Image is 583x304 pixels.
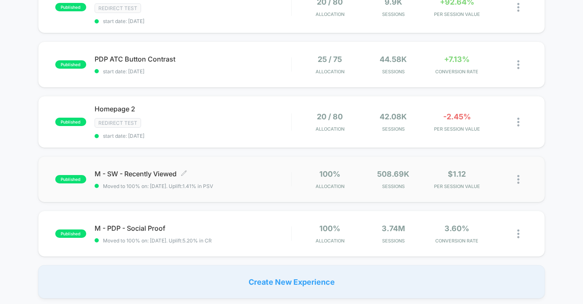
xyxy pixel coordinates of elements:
span: 508.69k [377,170,409,178]
span: 100% [319,224,340,233]
span: 100% [319,170,340,178]
span: CONVERSION RATE [427,238,487,244]
img: close [517,118,519,126]
span: +7.13% [444,55,470,64]
span: Moved to 100% on: [DATE] . Uplift: 1.41% in PSV [103,183,213,189]
span: start date: [DATE] [95,68,291,75]
span: 3.74M [382,224,405,233]
span: 20 / 80 [317,112,343,121]
span: start date: [DATE] [95,18,291,24]
span: published [55,60,86,69]
span: Sessions [364,126,423,132]
span: PER SESSION VALUE [427,126,487,132]
span: Allocation [316,238,344,244]
span: published [55,3,86,11]
span: 25 / 75 [318,55,342,64]
span: Moved to 100% on: [DATE] . Uplift: 5.20% in CR [103,237,212,244]
span: published [55,175,86,183]
span: M - PDP - Social Proof [95,224,291,232]
span: Redirect Test [95,3,141,13]
span: PER SESSION VALUE [427,11,487,17]
span: start date: [DATE] [95,133,291,139]
span: 42.08k [380,112,407,121]
span: Sessions [364,238,423,244]
div: Create New Experience [38,265,545,299]
img: close [517,175,519,184]
span: Sessions [364,11,423,17]
span: published [55,229,86,238]
span: M - SW - Recently Viewed [95,170,291,178]
span: 3.60% [444,224,469,233]
span: Sessions [364,183,423,189]
img: close [517,3,519,12]
span: 44.58k [380,55,407,64]
span: Allocation [316,183,344,189]
span: CONVERSION RATE [427,69,487,75]
img: close [517,229,519,238]
span: Redirect Test [95,118,141,128]
span: Homepage 2 [95,105,291,113]
span: published [55,118,86,126]
span: Allocation [316,69,344,75]
span: -2.45% [443,112,471,121]
span: PDP ATC Button Contrast [95,55,291,63]
span: $1.12 [448,170,466,178]
img: close [517,60,519,69]
span: Allocation [316,11,344,17]
span: Sessions [364,69,423,75]
span: Allocation [316,126,344,132]
span: PER SESSION VALUE [427,183,487,189]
